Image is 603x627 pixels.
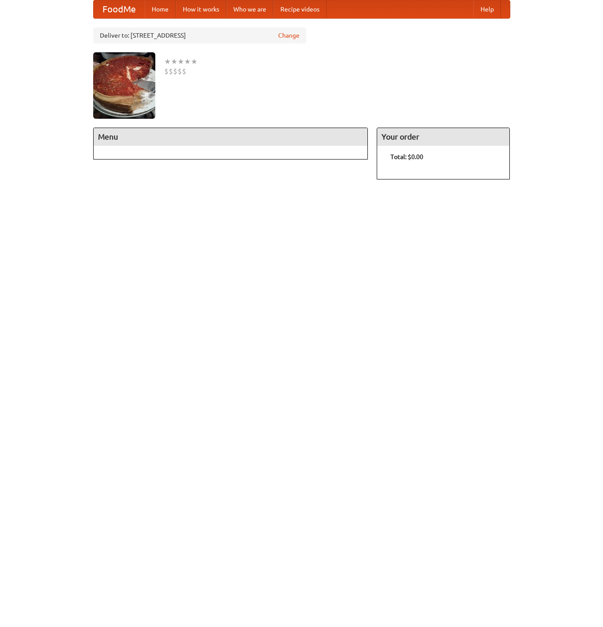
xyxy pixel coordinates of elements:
li: $ [173,66,177,76]
a: Change [278,31,300,40]
li: $ [169,66,173,76]
a: Home [145,0,176,18]
li: ★ [171,57,177,66]
li: $ [177,66,182,76]
li: ★ [177,57,184,66]
a: FoodMe [94,0,145,18]
li: ★ [191,57,197,66]
li: $ [182,66,186,76]
a: Who we are [226,0,273,18]
li: ★ [184,57,191,66]
img: angular.jpg [93,52,155,119]
li: ★ [164,57,171,66]
h4: Your order [377,128,509,146]
a: Help [473,0,501,18]
h4: Menu [94,128,368,146]
li: $ [164,66,169,76]
a: Recipe videos [273,0,327,18]
b: Total: $0.00 [390,153,423,160]
a: How it works [176,0,226,18]
div: Deliver to: [STREET_ADDRESS] [93,27,306,43]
